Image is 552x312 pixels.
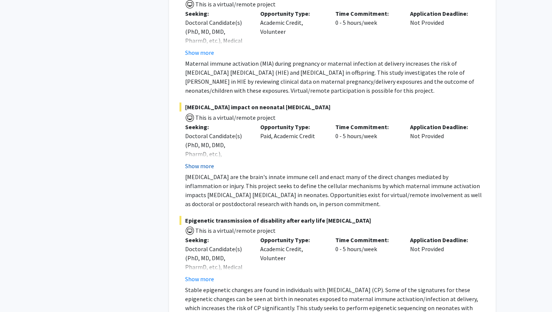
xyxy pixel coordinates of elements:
[185,172,485,208] p: [MEDICAL_DATA] are the brain's innate immune cell and enact many of the direct changes mediated b...
[195,227,276,234] span: This is a virtual/remote project
[330,235,405,283] div: 0 - 5 hours/week
[255,122,330,170] div: Paid, Academic Credit
[260,122,324,131] p: Opportunity Type:
[185,274,214,283] button: Show more
[179,216,485,225] span: Epigenetic transmission of disability after early life [MEDICAL_DATA]
[185,161,214,170] button: Show more
[404,235,480,283] div: Not Provided
[410,122,474,131] p: Application Deadline:
[185,59,485,95] p: Maternal immune activation (MIA) during pregnancy or maternal infection at delivery increases the...
[185,122,249,131] p: Seeking:
[185,9,249,18] p: Seeking:
[260,9,324,18] p: Opportunity Type:
[195,0,276,8] span: This is a virtual/remote project
[335,122,399,131] p: Time Commitment:
[185,244,249,289] div: Doctoral Candidate(s) (PhD, MD, DMD, PharmD, etc.), Medical Resident(s) / Medical Fellow(s)
[255,9,330,57] div: Academic Credit, Volunteer
[185,235,249,244] p: Seeking:
[179,102,485,112] span: [MEDICAL_DATA] impact on neonatal [MEDICAL_DATA]
[330,122,405,170] div: 0 - 5 hours/week
[404,9,480,57] div: Not Provided
[330,9,405,57] div: 0 - 5 hours/week
[335,235,399,244] p: Time Commitment:
[335,9,399,18] p: Time Commitment:
[410,9,474,18] p: Application Deadline:
[260,235,324,244] p: Opportunity Type:
[255,235,330,283] div: Academic Credit, Volunteer
[185,48,214,57] button: Show more
[404,122,480,170] div: Not Provided
[410,235,474,244] p: Application Deadline:
[185,131,249,203] div: Doctoral Candidate(s) (PhD, MD, DMD, PharmD, etc.), Postdoctoral Researcher(s) / Research Staff, ...
[185,18,249,63] div: Doctoral Candidate(s) (PhD, MD, DMD, PharmD, etc.), Medical Resident(s) / Medical Fellow(s)
[195,114,276,121] span: This is a virtual/remote project
[6,278,32,306] iframe: Chat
